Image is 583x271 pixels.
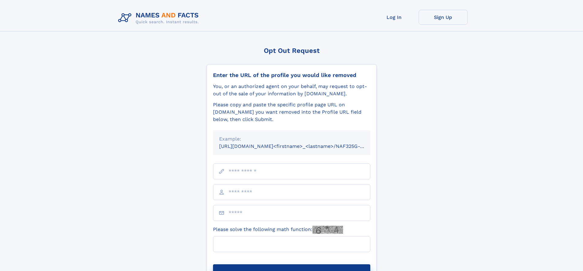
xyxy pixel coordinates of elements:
[213,226,343,234] label: Please solve the following math function:
[116,10,204,26] img: Logo Names and Facts
[419,10,468,25] a: Sign Up
[213,83,370,97] div: You, or an authorized agent on your behalf, may request to opt-out of the sale of your informatio...
[213,72,370,79] div: Enter the URL of the profile you would like removed
[219,143,382,149] small: [URL][DOMAIN_NAME]<firstname>_<lastname>/NAF325G-xxxxxxxx
[219,135,364,143] div: Example:
[207,47,377,54] div: Opt Out Request
[370,10,419,25] a: Log In
[213,101,370,123] div: Please copy and paste the specific profile page URL on [DOMAIN_NAME] you want removed into the Pr...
